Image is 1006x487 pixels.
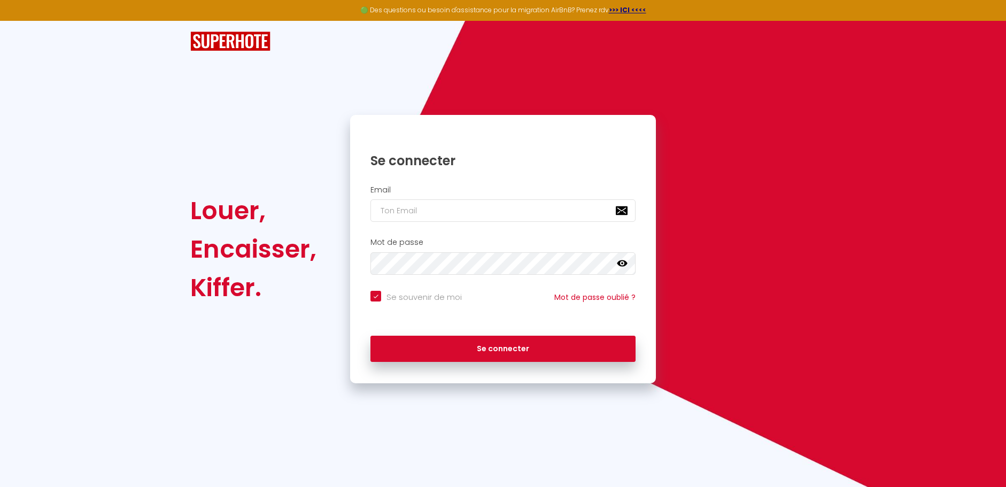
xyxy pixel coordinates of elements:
input: Ton Email [370,199,636,222]
div: Encaisser, [190,230,316,268]
h2: Email [370,185,636,195]
h2: Mot de passe [370,238,636,247]
div: Louer, [190,191,316,230]
a: >>> ICI <<<< [609,5,646,14]
div: Kiffer. [190,268,316,307]
img: SuperHote logo [190,32,270,51]
h1: Se connecter [370,152,636,169]
button: Se connecter [370,336,636,362]
a: Mot de passe oublié ? [554,292,636,303]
